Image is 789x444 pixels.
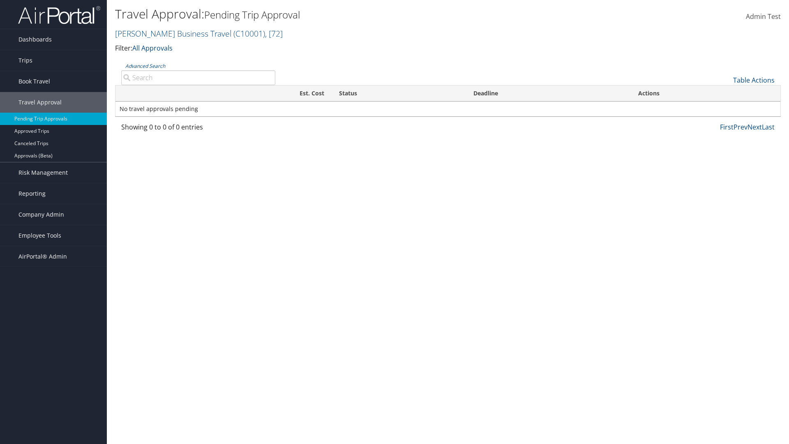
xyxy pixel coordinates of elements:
a: Next [747,123,762,132]
a: Last [762,123,775,132]
span: Company Admin [18,204,64,225]
span: Employee Tools [18,225,61,246]
a: All Approvals [132,44,173,53]
span: Risk Management [18,162,68,183]
a: Prev [734,123,747,132]
th: Est. Cost: activate to sort column ascending [167,86,332,102]
a: Table Actions [733,76,775,85]
span: Admin Test [746,12,781,21]
td: No travel approvals pending [115,102,780,116]
span: , [ 72 ] [265,28,283,39]
img: airportal-logo.png [18,5,100,25]
small: Pending Trip Approval [204,8,300,21]
a: Admin Test [746,4,781,30]
span: ( C10001 ) [233,28,265,39]
h1: Travel Approval: [115,5,559,23]
a: [PERSON_NAME] Business Travel [115,28,283,39]
p: Filter: [115,43,559,54]
input: Advanced Search [121,70,275,85]
th: Actions [631,86,780,102]
span: AirPortal® Admin [18,246,67,267]
span: Travel Approval [18,92,62,113]
span: Book Travel [18,71,50,92]
th: Deadline: activate to sort column descending [466,86,630,102]
th: Status: activate to sort column ascending [332,86,466,102]
span: Reporting [18,183,46,204]
a: First [720,123,734,132]
a: Advanced Search [125,62,165,69]
span: Trips [18,50,32,71]
div: Showing 0 to 0 of 0 entries [121,122,275,136]
span: Dashboards [18,29,52,50]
